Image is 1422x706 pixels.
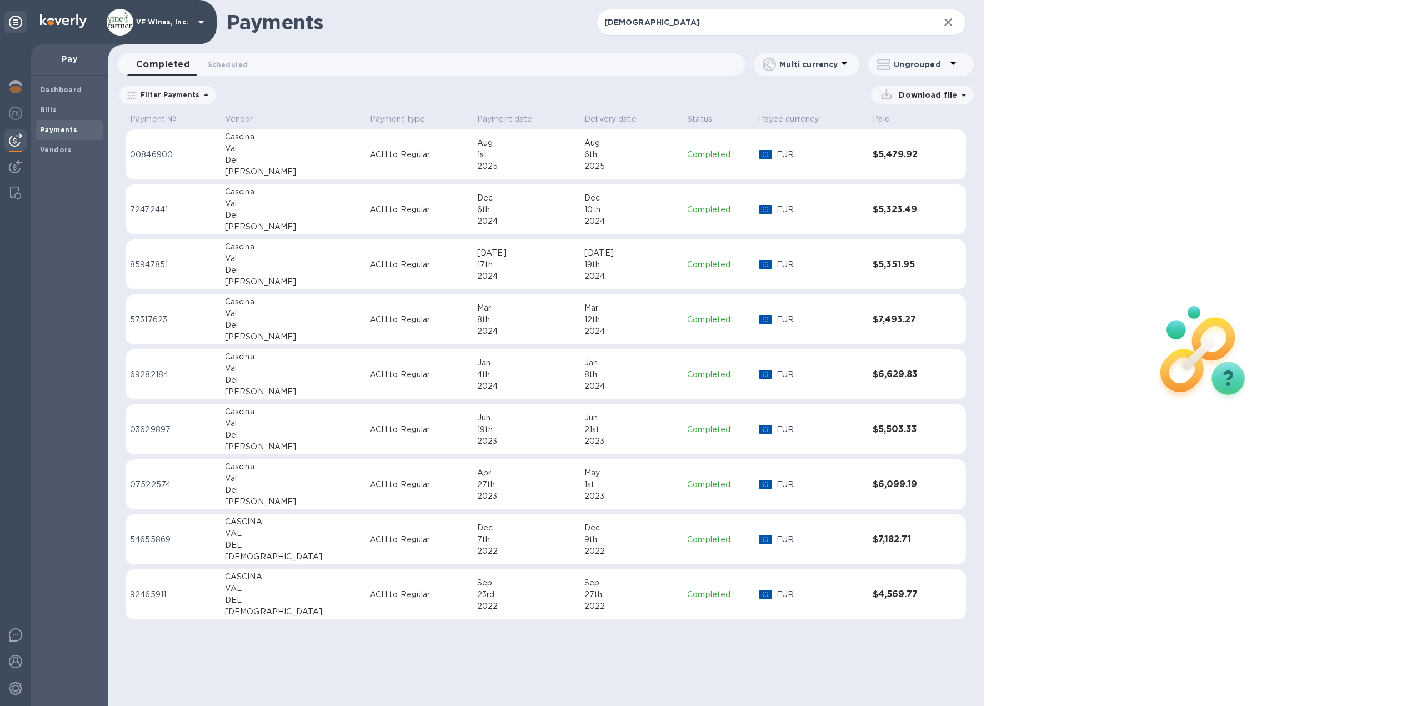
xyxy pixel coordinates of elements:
p: ACH to Regular [370,149,468,161]
div: Apr [477,467,575,479]
div: Aug [477,137,575,149]
div: [DATE] [584,247,678,259]
div: 21st [584,424,678,435]
p: 92465911 [130,589,216,600]
div: [PERSON_NAME] [225,166,361,178]
div: [DEMOGRAPHIC_DATA] [225,606,361,618]
div: 6th [584,149,678,161]
div: Dec [584,192,678,204]
h3: $6,629.83 [873,369,937,380]
div: CASCINA [225,516,361,528]
h3: $4,569.77 [873,589,937,600]
div: Jun [584,412,678,424]
p: Download file [894,89,957,101]
div: CASCINA [225,571,361,583]
p: Payee currency [759,113,819,125]
div: Del [225,429,361,441]
p: 69282184 [130,369,216,380]
div: Sep [477,577,575,589]
div: May [584,467,678,479]
p: Pay [40,53,99,64]
p: 00846900 [130,149,216,161]
h1: Payments [227,11,597,34]
div: Jun [477,412,575,424]
span: Payment type [370,113,440,125]
div: Del [225,484,361,496]
div: Mar [584,302,678,314]
p: Completed [687,479,749,490]
h3: $7,493.27 [873,314,937,325]
h3: $5,503.33 [873,424,937,435]
p: Ungrouped [894,59,947,70]
div: Dec [584,522,678,534]
div: [DATE] [477,247,575,259]
p: ACH to Regular [370,479,468,490]
span: Delivery date [584,113,651,125]
div: VAL [225,583,361,594]
p: Payment № [130,113,176,125]
p: Paid [873,113,890,125]
div: Dec [477,192,575,204]
p: EUR [777,369,864,380]
div: Cascina [225,241,361,253]
span: Scheduled [208,59,248,71]
div: 2024 [584,216,678,227]
p: EUR [777,314,864,326]
div: Cascina [225,406,361,418]
p: Completed [687,204,749,216]
div: Mar [477,302,575,314]
p: Status [687,113,712,125]
div: DEL [225,594,361,606]
p: EUR [777,534,864,545]
p: Payment type [370,113,425,125]
div: 10th [584,204,678,216]
div: Val [225,308,361,319]
div: 2022 [477,545,575,557]
p: EUR [777,149,864,161]
div: 2023 [477,435,575,447]
p: ACH to Regular [370,589,468,600]
p: ACH to Regular [370,534,468,545]
p: ACH to Regular [370,204,468,216]
div: [PERSON_NAME] [225,331,361,343]
div: [DEMOGRAPHIC_DATA] [225,551,361,563]
div: 2024 [584,326,678,337]
div: 27th [584,589,678,600]
div: 1st [584,479,678,490]
h3: $7,182.71 [873,534,937,545]
p: Multi currency [779,59,838,70]
div: [PERSON_NAME] [225,496,361,508]
div: 23rd [477,589,575,600]
div: 2024 [477,380,575,392]
p: Completed [687,534,749,545]
p: EUR [777,204,864,216]
p: EUR [777,479,864,490]
p: Completed [687,589,749,600]
div: 8th [584,369,678,380]
p: Completed [687,314,749,326]
div: Val [225,143,361,154]
div: Aug [584,137,678,149]
div: Cascina [225,296,361,308]
div: Cascina [225,461,361,473]
p: 07522574 [130,479,216,490]
div: 12th [584,314,678,326]
p: Completed [687,259,749,271]
div: 2022 [477,600,575,612]
p: EUR [777,424,864,435]
div: 2024 [477,326,575,337]
div: 2022 [584,545,678,557]
div: Dec [477,522,575,534]
p: 85947851 [130,259,216,271]
p: Delivery date [584,113,637,125]
p: Completed [687,149,749,161]
p: Payment date [477,113,533,125]
div: Del [225,209,361,221]
div: 1st [477,149,575,161]
div: 2023 [477,490,575,502]
p: Completed [687,424,749,435]
p: ACH to Regular [370,314,468,326]
span: Vendor [225,113,268,125]
div: 7th [477,534,575,545]
div: [PERSON_NAME] [225,441,361,453]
